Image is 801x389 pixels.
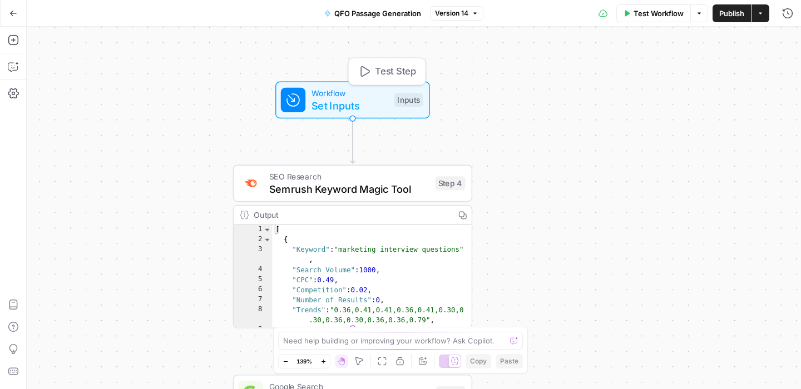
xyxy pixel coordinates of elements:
g: Edge from start to step_4 [350,118,355,163]
button: Test Workflow [616,4,690,22]
div: SEO ResearchSemrush Keyword Magic ToolStep 4Output[ { "Keyword":"marketing interview questions" ,... [233,165,472,328]
div: Step 4 [435,176,465,190]
div: Inputs [394,93,423,107]
img: 8a3tdog8tf0qdwwcclgyu02y995m [243,176,259,191]
div: WorkflowSet InputsInputsTest Step [233,82,472,119]
div: 9 [234,325,272,335]
span: Workflow [311,87,388,99]
button: Paste [496,354,523,368]
div: Output [254,209,448,221]
span: Test Step [375,64,416,78]
span: Semrush Keyword Magic Tool [269,181,429,197]
button: Publish [713,4,751,22]
span: Copy [470,356,487,366]
div: 2 [234,235,272,245]
button: Test Step [352,61,422,81]
div: 6 [234,285,272,295]
span: Test Workflow [634,8,684,19]
span: Set Inputs [311,98,388,113]
span: Toggle code folding, rows 2 through 11 [263,235,271,245]
button: Version 14 [430,6,483,21]
span: Version 14 [435,8,468,18]
button: QFO Passage Generation [318,4,428,22]
div: 3 [234,245,272,265]
div: 7 [234,295,272,305]
span: 139% [296,357,312,366]
span: Toggle code folding, rows 1 through 232 [263,225,271,235]
span: SEO Research [269,170,429,182]
div: 1 [234,225,272,235]
div: 4 [234,265,272,275]
div: 8 [234,305,272,325]
span: Paste [500,356,518,366]
span: QFO Passage Generation [334,8,421,19]
span: Publish [719,8,744,19]
div: 5 [234,275,272,285]
button: Copy [466,354,491,368]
